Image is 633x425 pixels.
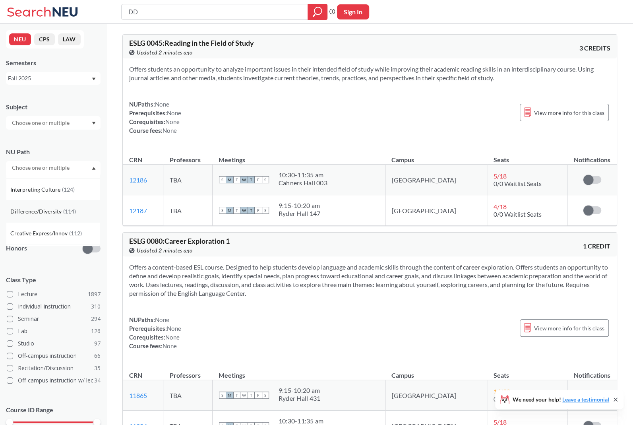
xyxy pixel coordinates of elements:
[129,65,610,82] section: Offers students an opportunity to analyze important issues in their intended field of study while...
[6,58,101,67] div: Semesters
[6,406,101,415] p: Course ID Range
[313,6,322,17] svg: magnifying glass
[279,202,321,210] div: 9:15 - 10:20 am
[494,210,542,218] span: 0/0 Waitlist Seats
[494,172,507,180] span: 5 / 18
[262,176,269,183] span: S
[10,207,63,216] span: Difference/Diversity
[567,363,617,380] th: Notifications
[262,207,269,214] span: S
[7,301,101,312] label: Individual Instruction
[34,33,55,45] button: CPS
[8,74,91,83] div: Fall 2025
[248,176,255,183] span: T
[6,276,101,284] span: Class Type
[94,376,101,385] span: 34
[129,176,147,184] a: 12186
[6,147,101,156] div: NU Path
[7,326,101,336] label: Lab
[385,363,487,380] th: Campus
[226,176,233,183] span: M
[583,242,610,250] span: 1 CREDIT
[129,315,181,350] div: NUPaths: Prerequisites: Corequisites: Course fees:
[129,39,254,47] span: ESLG 0045 : Reading in the Field of Study
[128,5,302,19] input: Class, professor, course number, "phrase"
[7,314,101,324] label: Seminar
[534,108,604,118] span: View more info for this class
[6,116,101,130] div: Dropdown arrow
[513,397,609,402] span: We need your help!
[279,179,327,187] div: Cahners Hall 003
[7,289,101,299] label: Lecture
[129,207,147,214] a: 12187
[279,394,321,402] div: Ryder Hall 431
[91,302,101,311] span: 310
[494,203,507,210] span: 4 / 18
[385,165,487,195] td: [GEOGRAPHIC_DATA]
[8,163,75,173] input: Choose one or multiple
[163,165,212,195] td: TBA
[91,327,101,336] span: 126
[165,334,180,341] span: None
[233,176,240,183] span: T
[129,237,230,245] span: ESLG 0080 : Career Exploration 1
[255,176,262,183] span: F
[155,316,169,323] span: None
[487,147,567,165] th: Seats
[6,103,101,111] div: Subject
[562,396,609,403] a: Leave a testimonial
[9,33,31,45] button: NEU
[6,72,101,85] div: Fall 2025Dropdown arrow
[337,4,369,19] button: Sign In
[494,395,542,403] span: 0/0 Waitlist Seats
[279,210,321,217] div: Ryder Hall 147
[137,246,193,255] span: Updated 2 minutes ago
[63,208,76,215] span: ( 114 )
[163,147,212,165] th: Professors
[58,33,81,45] button: LAW
[94,364,101,373] span: 35
[240,392,248,399] span: W
[129,371,142,380] div: CRN
[579,44,610,52] span: 3 CREDITS
[165,118,180,125] span: None
[487,363,567,380] th: Seats
[10,185,62,194] span: Interpreting Culture
[163,380,212,411] td: TBA
[155,101,169,108] span: None
[6,161,101,175] div: Dropdown arrowWriting Intensive(178)Societies/Institutions(139)Interpreting Culture(124)Differenc...
[212,147,385,165] th: Meetings
[163,342,177,349] span: None
[240,176,248,183] span: W
[494,180,542,187] span: 0/0 Waitlist Seats
[385,380,487,411] td: [GEOGRAPHIC_DATA]
[137,48,193,57] span: Updated 2 minutes ago
[494,388,510,395] span: 16 / 30
[255,392,262,399] span: F
[226,207,233,214] span: M
[279,386,321,394] div: 9:15 - 10:20 am
[129,155,142,164] div: CRN
[129,100,181,135] div: NUPaths: Prerequisites: Corequisites: Course fees:
[567,147,617,165] th: Notifications
[8,118,75,128] input: Choose one or multiple
[167,109,181,116] span: None
[385,147,487,165] th: Campus
[255,207,262,214] span: F
[534,323,604,333] span: View more info for this class
[7,351,101,361] label: Off-campus instruction
[163,363,212,380] th: Professors
[10,229,69,238] span: Creative Express/Innov
[163,127,177,134] span: None
[91,314,101,323] span: 294
[6,244,27,253] p: Honors
[7,375,101,386] label: Off-campus instruction w/ lec
[167,325,181,332] span: None
[92,122,96,125] svg: Dropdown arrow
[7,338,101,349] label: Studio
[248,392,255,399] span: T
[219,392,226,399] span: S
[129,263,610,298] section: Offers a content-based ESL course. Designed to help students develop language and academic skills...
[279,171,327,179] div: 10:30 - 11:35 am
[212,363,385,380] th: Meetings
